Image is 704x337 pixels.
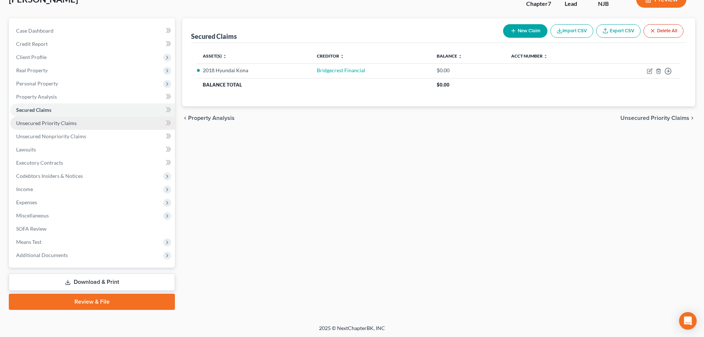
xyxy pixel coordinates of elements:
[182,115,235,121] button: chevron_left Property Analysis
[223,54,227,59] i: unfold_more
[197,78,431,91] th: Balance Total
[16,173,83,179] span: Codebtors Insiders & Notices
[16,120,77,126] span: Unsecured Priority Claims
[16,94,57,100] span: Property Analysis
[182,115,188,121] i: chevron_left
[16,54,47,60] span: Client Profile
[10,222,175,235] a: SOFA Review
[643,24,683,38] button: Delete All
[503,24,547,38] button: New Claim
[10,156,175,169] a: Executory Contracts
[191,32,237,41] div: Secured Claims
[10,103,175,117] a: Secured Claims
[10,130,175,143] a: Unsecured Nonpriority Claims
[16,186,33,192] span: Income
[620,115,695,121] button: Unsecured Priority Claims chevron_right
[511,53,548,59] a: Acct Number unfold_more
[10,90,175,103] a: Property Analysis
[596,24,641,38] a: Export CSV
[16,199,37,205] span: Expenses
[16,28,54,34] span: Case Dashboard
[16,146,36,153] span: Lawsuits
[317,53,344,59] a: Creditor unfold_more
[203,53,227,59] a: Asset(s) unfold_more
[16,67,48,73] span: Real Property
[16,226,47,232] span: SOFA Review
[437,82,450,88] span: $0.00
[340,54,344,59] i: unfold_more
[9,294,175,310] a: Review & File
[16,133,86,139] span: Unsecured Nonpriority Claims
[620,115,689,121] span: Unsecured Priority Claims
[437,67,499,74] div: $0.00
[437,53,462,59] a: Balance unfold_more
[188,115,235,121] span: Property Analysis
[10,143,175,156] a: Lawsuits
[16,107,51,113] span: Secured Claims
[10,37,175,51] a: Credit Report
[10,24,175,37] a: Case Dashboard
[16,41,48,47] span: Credit Report
[550,24,593,38] button: Import CSV
[203,67,305,74] li: 2018 Hyundai Kona
[317,67,365,73] a: Bridgecrest Financial
[458,54,462,59] i: unfold_more
[689,115,695,121] i: chevron_right
[16,80,58,87] span: Personal Property
[16,212,49,219] span: Miscellaneous
[679,312,697,330] div: Open Intercom Messenger
[16,160,63,166] span: Executory Contracts
[9,274,175,291] a: Download & Print
[10,117,175,130] a: Unsecured Priority Claims
[16,252,68,258] span: Additional Documents
[543,54,548,59] i: unfold_more
[16,239,41,245] span: Means Test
